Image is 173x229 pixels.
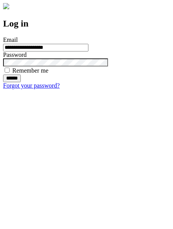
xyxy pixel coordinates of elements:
label: Email [3,37,18,43]
label: Password [3,51,27,58]
label: Remember me [12,67,48,74]
h2: Log in [3,18,170,29]
img: logo-4e3dc11c47720685a147b03b5a06dd966a58ff35d612b21f08c02c0306f2b779.png [3,3,9,9]
a: Forgot your password? [3,82,60,89]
